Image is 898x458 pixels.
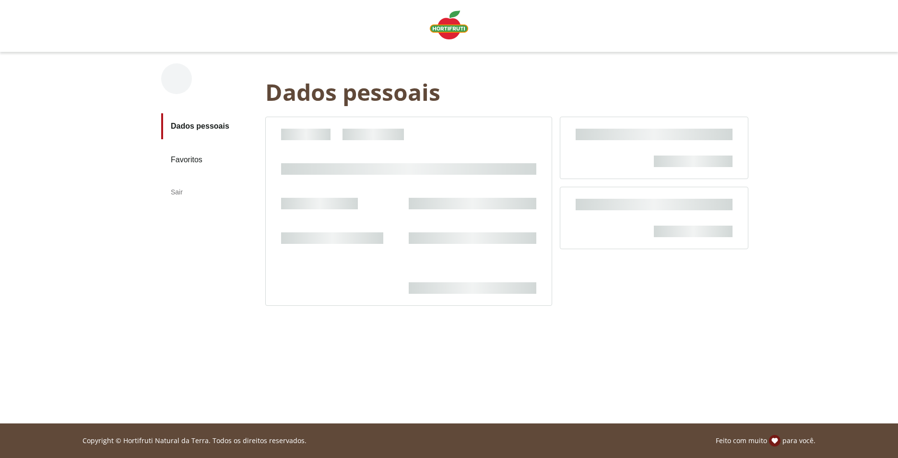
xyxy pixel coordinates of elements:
[430,11,468,39] img: Logo
[161,147,258,173] a: Favoritos
[161,113,258,139] a: Dados pessoais
[83,436,307,446] p: Copyright © Hortifruti Natural da Terra. Todos os direitos reservados.
[426,7,472,45] a: Logo
[265,79,756,105] div: Dados pessoais
[716,435,815,446] p: Feito com muito para você.
[769,435,780,446] img: amor
[161,181,258,204] div: Sair
[4,435,894,446] div: Linha de sessão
